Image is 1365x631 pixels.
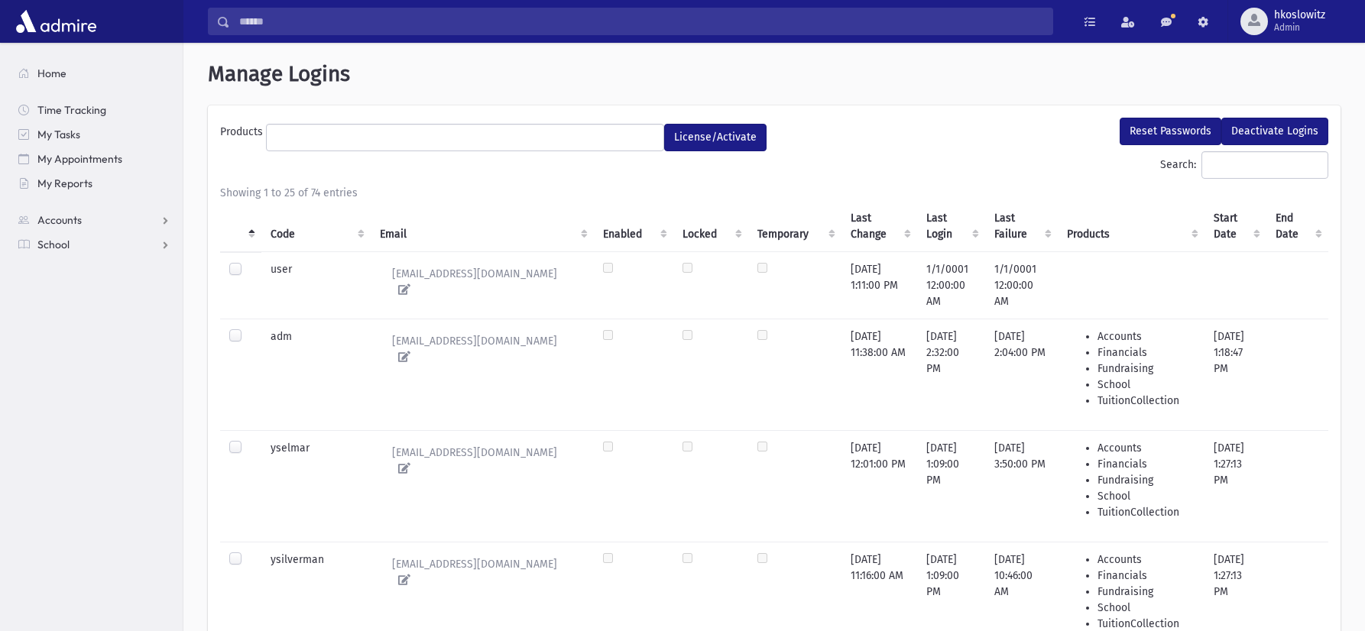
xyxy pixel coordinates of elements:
[1098,440,1195,456] li: Accounts
[1205,430,1267,542] td: [DATE] 1:27:13 PM
[37,103,106,117] span: Time Tracking
[1098,552,1195,568] li: Accounts
[371,201,594,252] th: Email : activate to sort column ascending
[841,201,918,252] th: Last Change : activate to sort column ascending
[985,430,1058,542] td: [DATE] 3:50:00 PM
[380,440,585,481] a: [EMAIL_ADDRESS][DOMAIN_NAME]
[6,232,183,257] a: School
[1160,151,1328,179] label: Search:
[1205,201,1267,252] th: Start Date : activate to sort column ascending
[37,128,80,141] span: My Tasks
[1274,9,1325,21] span: hkoslowitz
[380,261,585,303] a: [EMAIL_ADDRESS][DOMAIN_NAME]
[1098,504,1195,520] li: TuitionCollection
[1205,319,1267,430] td: [DATE] 1:18:47 PM
[1098,393,1195,409] li: TuitionCollection
[261,201,371,252] th: Code : activate to sort column ascending
[1274,21,1325,34] span: Admin
[841,251,918,319] td: [DATE] 1:11:00 PM
[220,201,261,252] th: : activate to sort column descending
[917,201,984,252] th: Last Login : activate to sort column ascending
[6,122,183,147] a: My Tasks
[1098,472,1195,488] li: Fundraising
[37,238,70,251] span: School
[6,171,183,196] a: My Reports
[748,201,841,252] th: Temporary : activate to sort column ascending
[230,8,1052,35] input: Search
[37,176,92,190] span: My Reports
[594,201,673,252] th: Enabled : activate to sort column ascending
[1098,377,1195,393] li: School
[6,147,183,171] a: My Appointments
[380,328,585,370] a: [EMAIL_ADDRESS][DOMAIN_NAME]
[1098,361,1195,377] li: Fundraising
[6,208,183,232] a: Accounts
[220,185,1328,201] div: Showing 1 to 25 of 74 entries
[664,124,767,151] button: License/Activate
[673,201,747,252] th: Locked : activate to sort column ascending
[917,319,984,430] td: [DATE] 2:32:00 PM
[1098,488,1195,504] li: School
[917,251,984,319] td: 1/1/0001 12:00:00 AM
[1098,568,1195,584] li: Financials
[985,319,1058,430] td: [DATE] 2:04:00 PM
[1098,584,1195,600] li: Fundraising
[1201,151,1328,179] input: Search:
[1266,201,1328,252] th: End Date : activate to sort column ascending
[37,213,82,227] span: Accounts
[261,251,371,319] td: user
[12,6,100,37] img: AdmirePro
[261,430,371,542] td: yselmar
[37,152,122,166] span: My Appointments
[1098,345,1195,361] li: Financials
[208,61,1341,87] h1: Manage Logins
[6,61,183,86] a: Home
[6,98,183,122] a: Time Tracking
[380,552,585,593] a: [EMAIL_ADDRESS][DOMAIN_NAME]
[37,66,66,80] span: Home
[841,319,918,430] td: [DATE] 11:38:00 AM
[1058,201,1205,252] th: Products : activate to sort column ascending
[985,251,1058,319] td: 1/1/0001 12:00:00 AM
[985,201,1058,252] th: Last Failure : activate to sort column ascending
[1098,328,1195,345] li: Accounts
[917,430,984,542] td: [DATE] 1:09:00 PM
[1221,118,1328,145] button: Deactivate Logins
[220,124,266,145] label: Products
[1098,600,1195,616] li: School
[1120,118,1221,145] button: Reset Passwords
[1098,456,1195,472] li: Financials
[261,319,371,430] td: adm
[841,430,918,542] td: [DATE] 12:01:00 PM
